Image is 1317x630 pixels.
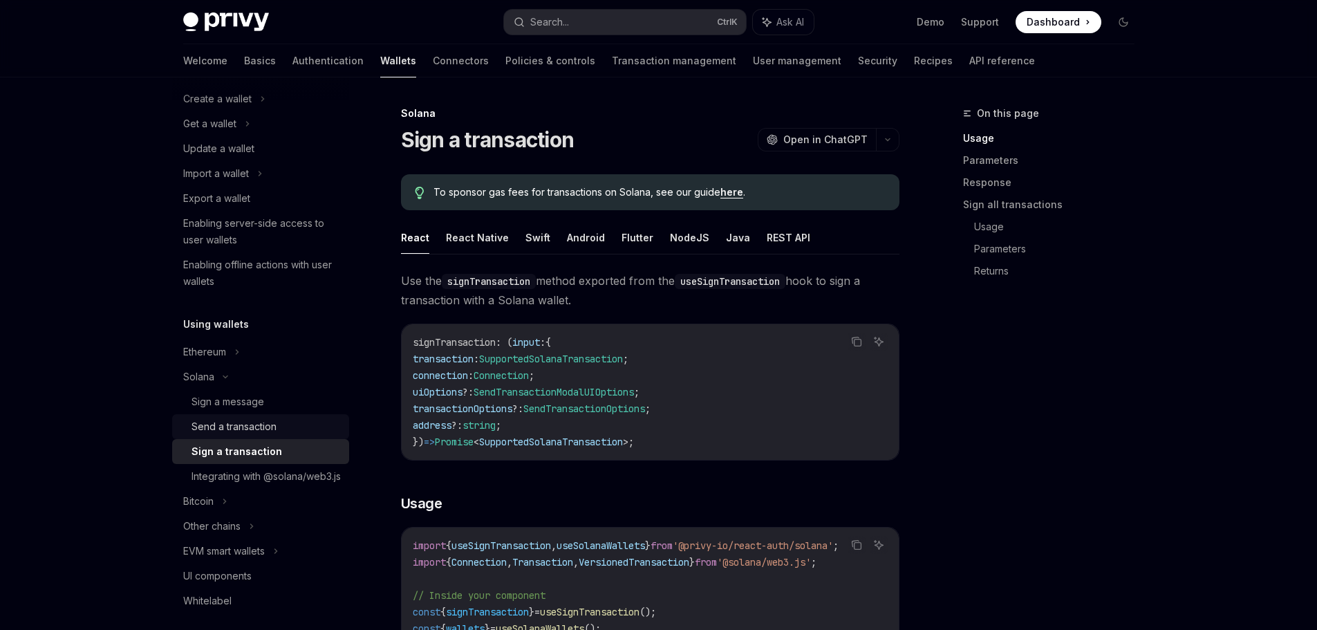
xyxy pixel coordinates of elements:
[172,252,349,294] a: Enabling offline actions with user wallets
[811,556,816,568] span: ;
[645,539,651,552] span: }
[963,172,1146,194] a: Response
[183,493,214,510] div: Bitcoin
[172,211,349,252] a: Enabling server-side access to user wallets
[380,44,416,77] a: Wallets
[963,127,1146,149] a: Usage
[192,443,282,460] div: Sign a transaction
[183,568,252,584] div: UI components
[474,353,479,365] span: :
[567,221,605,254] button: Android
[463,419,496,432] span: string
[496,419,501,432] span: ;
[183,165,249,182] div: Import a wallet
[753,10,814,35] button: Ask AI
[446,606,529,618] span: signTransaction
[848,333,866,351] button: Copy the contents from the code block
[192,418,277,435] div: Send a transaction
[401,494,442,513] span: Usage
[172,439,349,464] a: Sign a transaction
[413,436,424,448] span: })
[977,105,1039,122] span: On this page
[917,15,944,29] a: Demo
[183,115,236,132] div: Get a wallet
[974,238,1146,260] a: Parameters
[963,149,1146,172] a: Parameters
[446,539,451,552] span: {
[689,556,695,568] span: }
[433,185,885,199] span: To sponsor gas fees for transactions on Solana, see our guide .
[474,386,634,398] span: SendTransactionModalUIOptions
[753,44,841,77] a: User management
[192,468,341,485] div: Integrating with @solana/web3.js
[623,353,628,365] span: ;
[172,414,349,439] a: Send a transaction
[720,186,743,198] a: here
[529,606,534,618] span: }
[415,187,424,199] svg: Tip
[974,260,1146,282] a: Returns
[446,556,451,568] span: {
[651,539,673,552] span: from
[183,215,341,248] div: Enabling server-side access to user wallets
[183,140,254,157] div: Update a wallet
[622,221,653,254] button: Flutter
[413,353,474,365] span: transaction
[172,589,349,613] a: Whitelabel
[717,556,811,568] span: '@solana/web3.js'
[172,186,349,211] a: Export a wallet
[413,369,468,382] span: connection
[505,44,595,77] a: Policies & controls
[401,221,429,254] button: React
[670,221,709,254] button: NodeJS
[870,536,888,554] button: Ask AI
[645,402,651,415] span: ;
[1027,15,1080,29] span: Dashboard
[413,402,512,415] span: transactionOptions
[496,336,512,349] span: : (
[451,556,507,568] span: Connection
[639,606,656,618] span: ();
[512,336,540,349] span: input
[507,556,512,568] span: ,
[783,133,868,147] span: Open in ChatGPT
[474,369,529,382] span: Connection
[413,386,463,398] span: uiOptions
[183,344,226,360] div: Ethereum
[634,386,639,398] span: ;
[628,436,634,448] span: ;
[413,336,496,349] span: signTransaction
[244,44,276,77] a: Basics
[440,606,446,618] span: {
[673,539,833,552] span: '@privy-io/react-auth/solana'
[675,274,785,289] code: useSignTransaction
[870,333,888,351] button: Ask AI
[612,44,736,77] a: Transaction management
[776,15,804,29] span: Ask AI
[858,44,897,77] a: Security
[512,402,523,415] span: ?:
[557,539,645,552] span: useSolanaWallets
[463,386,474,398] span: ?:
[413,606,440,618] span: const
[183,369,214,385] div: Solana
[424,436,435,448] span: =>
[961,15,999,29] a: Support
[451,419,463,432] span: ?:
[529,369,534,382] span: ;
[442,274,536,289] code: signTransaction
[479,353,623,365] span: SupportedSolanaTransaction
[401,271,899,310] span: Use the method exported from the hook to sign a transaction with a Solana wallet.
[767,221,810,254] button: REST API
[504,10,746,35] button: Search...CtrlK
[183,518,241,535] div: Other chains
[969,44,1035,77] a: API reference
[848,536,866,554] button: Copy the contents from the code block
[726,221,750,254] button: Java
[183,257,341,290] div: Enabling offline actions with user wallets
[758,128,876,151] button: Open in ChatGPT
[974,216,1146,238] a: Usage
[540,606,639,618] span: useSignTransaction
[413,419,451,432] span: address
[1112,11,1134,33] button: Toggle dark mode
